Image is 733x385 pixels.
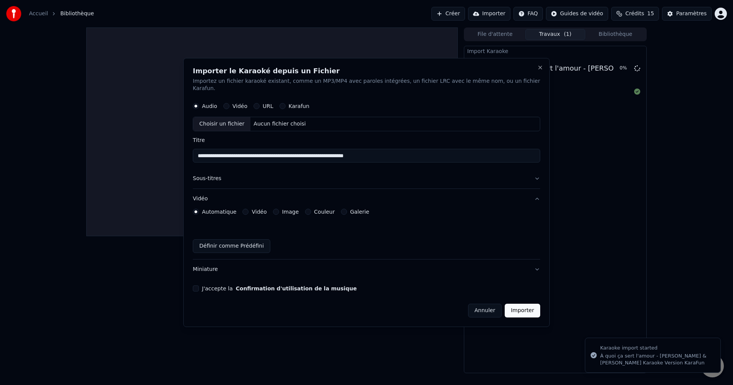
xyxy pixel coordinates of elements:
button: Importer [505,304,540,317]
label: URL [263,104,273,109]
div: Vidéo [193,209,540,259]
button: Sous-titres [193,169,540,189]
button: Annuler [468,304,502,317]
label: Karafun [289,104,310,109]
label: Titre [193,138,540,143]
label: Automatique [202,209,236,214]
button: Définir comme Prédéfini [193,239,270,253]
button: J'accepte la [236,286,357,291]
div: Aucun fichier choisi [250,121,309,128]
label: Image [282,209,299,214]
div: Choisir un fichier [193,118,250,131]
label: Vidéo [232,104,247,109]
label: Vidéo [252,209,266,214]
button: Vidéo [193,189,540,209]
label: Couleur [314,209,335,214]
label: Galerie [350,209,369,214]
h2: Importer le Karaoké depuis un Fichier [193,68,540,74]
label: J'accepte la [202,286,357,291]
label: Audio [202,104,217,109]
p: Importez un fichier karaoké existant, comme un MP3/MP4 avec paroles intégrées, un fichier LRC ave... [193,77,540,93]
button: Miniature [193,259,540,279]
